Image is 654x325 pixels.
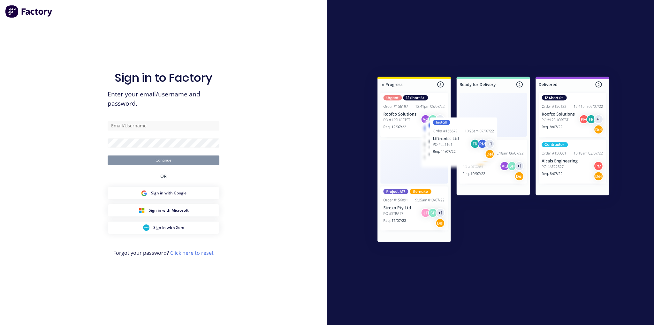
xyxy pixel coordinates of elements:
img: Google Sign in [141,190,147,196]
button: Google Sign inSign in with Google [108,187,219,199]
h1: Sign in to Factory [115,71,212,85]
span: Sign in with Xero [153,225,184,231]
img: Sign in [363,64,623,257]
img: Microsoft Sign in [139,207,145,214]
button: Xero Sign inSign in with Xero [108,222,219,234]
div: OR [160,165,167,187]
span: Forgot your password? [113,249,214,257]
input: Email/Username [108,121,219,131]
span: Sign in with Microsoft [149,208,189,213]
span: Enter your email/username and password. [108,90,219,108]
a: Click here to reset [170,249,214,256]
span: Sign in with Google [151,190,186,196]
img: Factory [5,5,53,18]
button: Microsoft Sign inSign in with Microsoft [108,204,219,216]
img: Xero Sign in [143,224,149,231]
button: Continue [108,155,219,165]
